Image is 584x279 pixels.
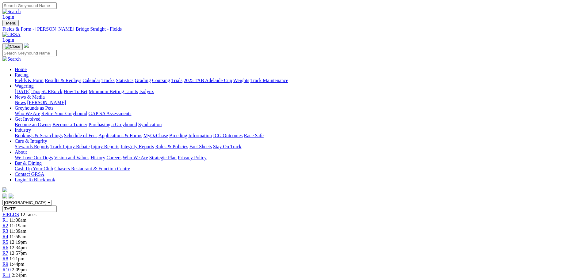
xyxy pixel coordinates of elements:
a: Racing [15,72,29,77]
span: 12:34pm [10,245,27,250]
a: Retire Your Greyhound [41,111,87,116]
a: Vision and Values [54,155,89,160]
input: Search [2,50,57,56]
div: Get Involved [15,122,582,127]
a: Privacy Policy [178,155,207,160]
a: About [15,149,27,155]
a: Statistics [116,78,134,83]
a: Bar & Dining [15,160,42,166]
a: Coursing [152,78,170,83]
a: Become an Owner [15,122,51,127]
a: Chasers Restaurant & Function Centre [54,166,130,171]
span: R6 [2,245,8,250]
a: Track Injury Rebate [50,144,90,149]
a: Bookings & Scratchings [15,133,63,138]
a: Track Maintenance [250,78,288,83]
a: SUREpick [41,89,62,94]
a: Grading [135,78,151,83]
a: Fields & Form - [PERSON_NAME] Bridge Straight - Fields [2,26,582,32]
a: Race Safe [244,133,263,138]
a: R5 [2,239,8,245]
span: 11:58am [10,234,26,239]
span: 12:19pm [10,239,27,245]
a: Login [2,37,14,43]
a: News & Media [15,94,45,100]
div: News & Media [15,100,582,105]
a: R8 [2,256,8,261]
a: Become a Trainer [52,122,87,127]
button: Toggle navigation [2,43,23,50]
a: Wagering [15,83,34,89]
span: 1:44pm [10,262,25,267]
a: Greyhounds as Pets [15,105,53,111]
div: About [15,155,582,160]
a: Purchasing a Greyhound [89,122,137,127]
div: Industry [15,133,582,138]
a: History [90,155,105,160]
a: Integrity Reports [120,144,154,149]
div: Greyhounds as Pets [15,111,582,116]
a: R3 [2,228,8,234]
a: Rules & Policies [155,144,188,149]
img: Close [5,44,20,49]
a: GAP SA Assessments [89,111,132,116]
a: MyOzChase [143,133,168,138]
a: R7 [2,251,8,256]
a: Login To Blackbook [15,177,55,182]
input: Select date [2,205,57,212]
a: Syndication [138,122,162,127]
a: FIELDS [2,212,19,217]
a: R1 [2,217,8,223]
a: [PERSON_NAME] [27,100,66,105]
a: Get Involved [15,116,40,122]
a: [DATE] Tips [15,89,40,94]
img: Search [2,9,21,14]
a: News [15,100,26,105]
a: Calendar [82,78,100,83]
span: 1:21pm [10,256,25,261]
span: Menu [6,21,16,25]
span: R2 [2,223,8,228]
span: 2:09pm [12,267,27,272]
span: 11:19am [10,223,26,228]
a: Stay On Track [213,144,241,149]
a: R9 [2,262,8,267]
div: Wagering [15,89,582,94]
span: R4 [2,234,8,239]
a: Results & Replays [45,78,81,83]
a: Login [2,14,14,20]
a: Schedule of Fees [64,133,97,138]
div: Bar & Dining [15,166,582,172]
div: Care & Integrity [15,144,582,149]
a: Who We Are [15,111,40,116]
img: logo-grsa-white.png [24,43,29,48]
a: Careers [106,155,121,160]
a: Minimum Betting Limits [89,89,138,94]
a: Strategic Plan [149,155,177,160]
div: Racing [15,78,582,83]
a: Isolynx [139,89,154,94]
a: Industry [15,127,31,133]
a: R10 [2,267,11,272]
img: Search [2,56,21,62]
a: We Love Our Dogs [15,155,53,160]
button: Toggle navigation [2,20,19,26]
a: Injury Reports [91,144,119,149]
a: How To Bet [64,89,88,94]
span: 2:24pm [12,273,27,278]
a: 2025 TAB Adelaide Cup [184,78,232,83]
a: Tracks [101,78,115,83]
input: Search [2,2,57,9]
img: GRSA [2,32,21,37]
a: Care & Integrity [15,138,47,144]
a: Breeding Information [169,133,212,138]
